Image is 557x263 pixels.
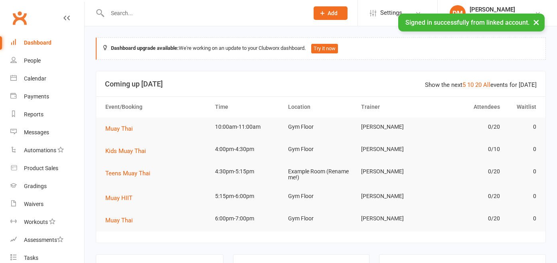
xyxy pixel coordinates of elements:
[24,255,38,261] div: Tasks
[470,13,529,20] div: DM Muay Thai & Fitness
[358,140,431,159] td: [PERSON_NAME]
[284,140,358,159] td: Gym Floor
[105,146,152,156] button: Kids Muay Thai
[380,4,402,22] span: Settings
[358,187,431,206] td: [PERSON_NAME]
[24,165,58,171] div: Product Sales
[105,8,303,19] input: Search...
[314,6,348,20] button: Add
[470,6,529,13] div: [PERSON_NAME]
[529,14,543,31] button: ×
[10,213,84,231] a: Workouts
[24,129,49,135] div: Messages
[504,187,540,206] td: 0
[10,8,30,28] a: Clubworx
[431,97,504,117] th: Attendees
[431,187,504,206] td: 0/20
[10,141,84,159] a: Automations
[211,187,284,206] td: 5:15pm-6:00pm
[462,81,466,88] a: 5
[24,57,41,64] div: People
[105,124,138,133] button: Muay Thai
[431,118,504,136] td: 0/20
[311,44,338,53] button: Try it now
[105,193,138,203] button: Muay HIIT
[467,81,474,88] a: 10
[24,39,51,46] div: Dashboard
[24,111,43,118] div: Reports
[10,124,84,141] a: Messages
[10,88,84,106] a: Payments
[105,217,133,224] span: Muay Thai
[24,201,43,207] div: Waivers
[504,97,540,117] th: Waitlist
[105,147,146,155] span: Kids Muay Thai
[10,70,84,88] a: Calendar
[450,5,466,21] div: DM
[24,75,46,82] div: Calendar
[10,195,84,213] a: Waivers
[328,10,338,16] span: Add
[431,140,504,159] td: 0/10
[504,118,540,136] td: 0
[10,106,84,124] a: Reports
[405,19,529,26] span: Signed in successfully from linked account.
[211,140,284,159] td: 4:00pm-4:30pm
[10,52,84,70] a: People
[211,162,284,181] td: 4:30pm-5:15pm
[102,97,211,117] th: Event/Booking
[284,187,358,206] td: Gym Floor
[284,162,358,187] td: Example Room (Rename me!)
[10,177,84,195] a: Gradings
[358,209,431,228] td: [PERSON_NAME]
[284,209,358,228] td: Gym Floor
[105,170,150,177] span: Teens Muay Thai
[358,118,431,136] td: [PERSON_NAME]
[475,81,482,88] a: 20
[24,237,63,243] div: Assessments
[24,219,48,225] div: Workouts
[284,97,358,117] th: Location
[24,147,56,153] div: Automations
[211,118,284,136] td: 10:00am-11:00am
[10,159,84,177] a: Product Sales
[431,209,504,228] td: 0/20
[96,37,546,60] div: We're working on an update to your Clubworx dashboard.
[105,125,133,132] span: Muay Thai
[10,231,84,249] a: Assessments
[105,169,156,178] button: Teens Muay Thai
[10,34,84,52] a: Dashboard
[105,80,537,88] h3: Coming up [DATE]
[425,80,537,90] div: Show the next events for [DATE]
[111,45,179,51] strong: Dashboard upgrade available:
[24,183,47,189] div: Gradings
[105,216,138,225] button: Muay Thai
[24,93,49,100] div: Payments
[211,209,284,228] td: 6:00pm-7:00pm
[105,194,132,202] span: Muay HIIT
[483,81,490,88] a: All
[358,97,431,117] th: Trainer
[504,209,540,228] td: 0
[431,162,504,181] td: 0/20
[358,162,431,181] td: [PERSON_NAME]
[284,118,358,136] td: Gym Floor
[504,140,540,159] td: 0
[211,97,284,117] th: Time
[504,162,540,181] td: 0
